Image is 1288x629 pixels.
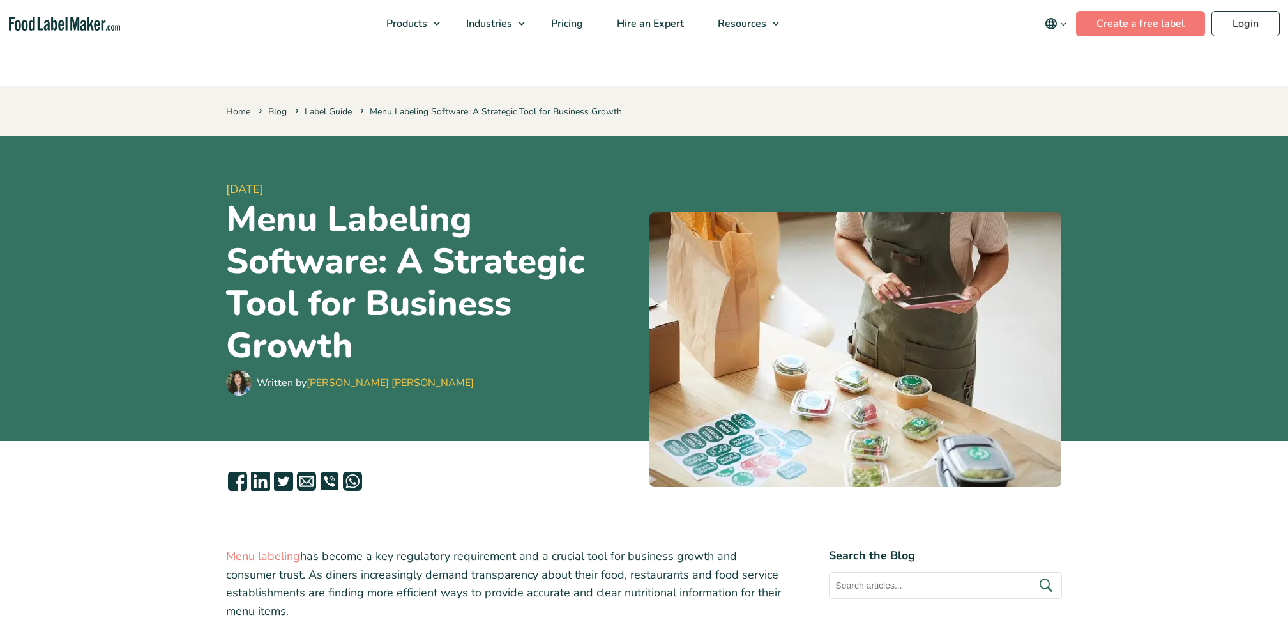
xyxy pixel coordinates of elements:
button: Change language [1036,11,1076,36]
span: Industries [462,17,513,31]
p: has become a key regulatory requirement and a crucial tool for business growth and consumer trust... [226,547,788,621]
div: Written by [257,375,474,391]
a: Home [226,105,250,118]
img: Maria Abi Hanna - Food Label Maker [226,370,252,396]
h4: Search the Blog [829,547,1062,564]
a: Login [1211,11,1280,36]
span: Menu Labeling Software: A Strategic Tool for Business Growth [358,105,622,118]
h1: Menu Labeling Software: A Strategic Tool for Business Growth [226,198,639,367]
input: Search articles... [829,572,1062,599]
a: [PERSON_NAME] [PERSON_NAME] [307,376,474,390]
a: Menu labeling [226,548,300,564]
span: Pricing [547,17,584,31]
a: Label Guide [305,105,352,118]
a: Blog [268,105,287,118]
span: [DATE] [226,181,639,198]
span: Resources [714,17,768,31]
a: Food Label Maker homepage [9,17,120,31]
span: Products [383,17,428,31]
a: Create a free label [1076,11,1205,36]
span: Hire an Expert [613,17,685,31]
